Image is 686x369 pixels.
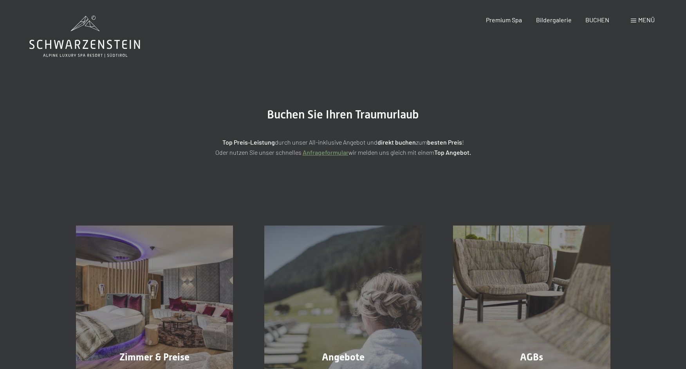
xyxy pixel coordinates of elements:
[119,351,190,363] span: Zimmer & Preise
[322,351,365,363] span: Angebote
[434,149,471,156] strong: Top Angebot.
[427,138,462,146] strong: besten Preis
[638,16,655,23] span: Menü
[486,16,522,23] a: Premium Spa
[267,107,419,121] span: Buchen Sie Ihren Traumurlaub
[222,138,275,146] strong: Top Preis-Leistung
[147,137,539,157] p: durch unser All-inklusive Angebot und zum ! Oder nutzen Sie unser schnelles wir melden uns gleich...
[520,351,543,363] span: AGBs
[303,149,348,156] a: Anfrageformular
[585,16,609,23] a: BUCHEN
[536,16,572,23] a: Bildergalerie
[377,138,416,146] strong: direkt buchen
